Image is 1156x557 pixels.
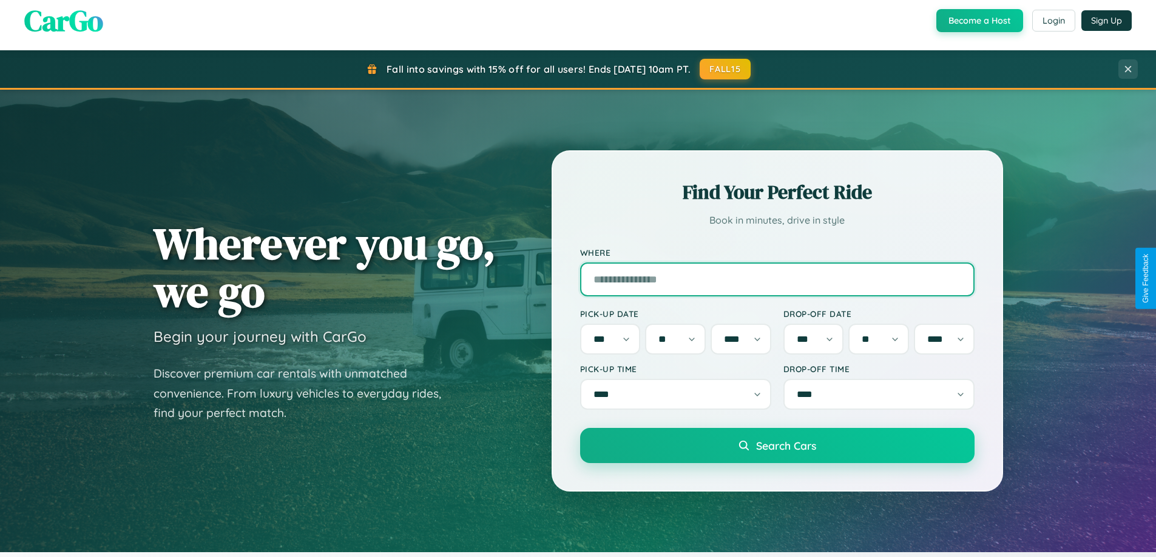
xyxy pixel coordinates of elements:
span: Fall into savings with 15% off for all users! Ends [DATE] 10am PT. [387,63,691,75]
span: Search Cars [756,439,816,452]
p: Book in minutes, drive in style [580,212,975,229]
div: Give Feedback [1141,254,1150,303]
button: Search Cars [580,428,975,463]
label: Drop-off Time [783,364,975,374]
p: Discover premium car rentals with unmatched convenience. From luxury vehicles to everyday rides, ... [154,364,457,423]
h1: Wherever you go, we go [154,219,496,315]
h2: Find Your Perfect Ride [580,179,975,205]
button: Login [1032,10,1075,32]
button: Sign Up [1081,10,1132,31]
label: Where [580,247,975,258]
label: Pick-up Time [580,364,771,374]
button: FALL15 [700,59,751,79]
button: Become a Host [936,9,1023,32]
label: Drop-off Date [783,309,975,319]
label: Pick-up Date [580,309,771,319]
span: CarGo [24,1,103,41]
h3: Begin your journey with CarGo [154,327,367,345]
